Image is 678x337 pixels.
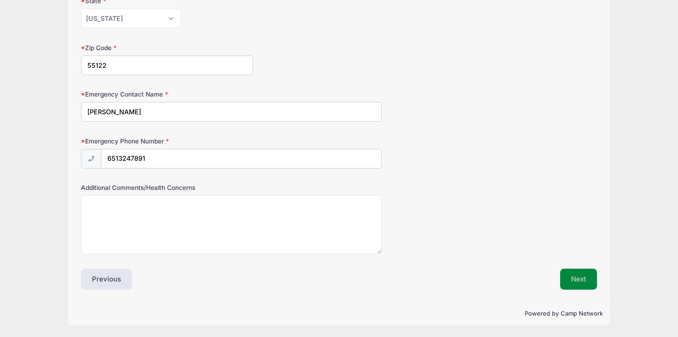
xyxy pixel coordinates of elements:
label: Emergency Phone Number [81,137,253,146]
label: Emergency Contact Name [81,90,253,99]
label: Additional Comments/Health Concerns [81,183,253,192]
input: xxxxx [81,56,253,75]
button: Next [560,269,597,290]
button: Previous [81,269,132,290]
p: Powered by Camp Network [75,309,602,318]
input: (xxx) xxx-xxxx [101,149,382,168]
label: Zip Code [81,43,253,52]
